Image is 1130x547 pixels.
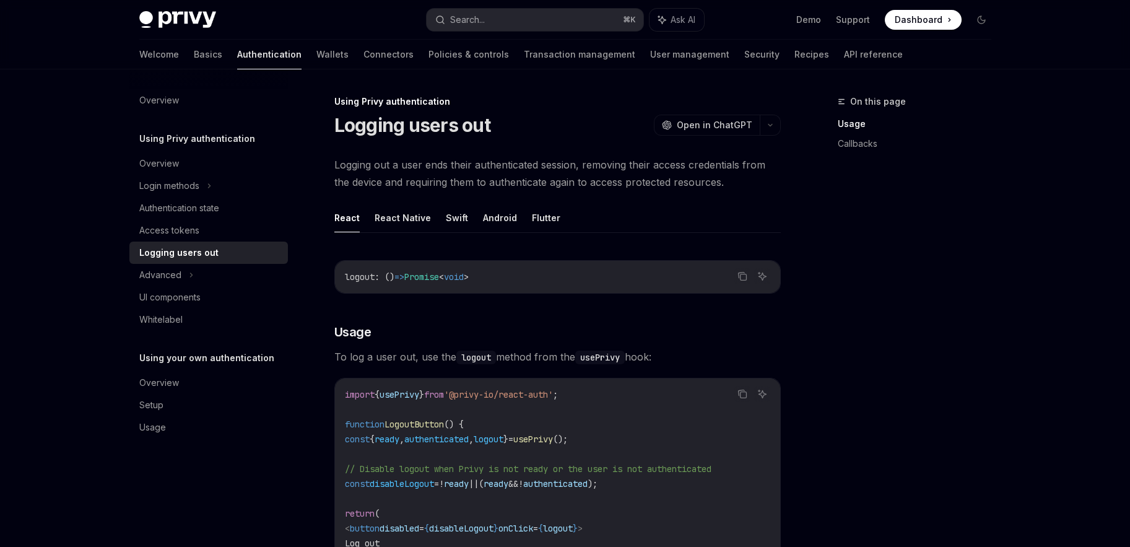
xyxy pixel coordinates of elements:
div: Whitelabel [139,312,183,327]
span: return [345,508,375,519]
a: Security [744,40,780,69]
span: disableLogout [370,478,434,489]
span: () { [444,419,464,430]
button: Open in ChatGPT [654,115,760,136]
a: Overview [129,372,288,394]
a: API reference [844,40,903,69]
div: Setup [139,398,163,413]
span: : () [375,271,394,282]
div: Search... [450,12,485,27]
span: ); [588,478,598,489]
div: Usage [139,420,166,435]
button: Search...⌘K [427,9,643,31]
h5: Using your own authentication [139,351,274,365]
button: Ask AI [754,386,770,402]
div: Authentication state [139,201,219,216]
span: = [533,523,538,534]
a: Basics [194,40,222,69]
span: authenticated [523,478,588,489]
a: Welcome [139,40,179,69]
span: logout [474,434,503,445]
span: Usage [334,323,372,341]
span: { [424,523,429,534]
span: '@privy-io/react-auth' [444,389,553,400]
div: Overview [139,93,179,108]
span: , [399,434,404,445]
button: Copy the contents from the code block [734,386,750,402]
span: const [345,478,370,489]
span: && [508,478,518,489]
span: // Disable logout when Privy is not ready or the user is not authenticated [345,463,711,475]
span: LogoutButton [385,419,444,430]
span: ( [479,478,484,489]
span: button [350,523,380,534]
a: Whitelabel [129,309,288,331]
a: Overview [129,89,288,112]
span: ( [375,508,380,519]
span: logout [345,271,375,282]
span: = [434,478,439,489]
a: Logging users out [129,242,288,264]
a: Transaction management [524,40,635,69]
span: usePrivy [380,389,419,400]
span: = [419,523,424,534]
span: ready [375,434,399,445]
span: } [503,434,508,445]
div: Access tokens [139,223,199,238]
a: Demo [796,14,821,26]
span: usePrivy [513,434,553,445]
span: } [493,523,498,534]
span: ! [518,478,523,489]
a: Overview [129,152,288,175]
span: > [578,523,583,534]
a: Setup [129,394,288,416]
span: disableLogout [429,523,493,534]
span: => [394,271,404,282]
a: Wallets [316,40,349,69]
a: Access tokens [129,219,288,242]
button: Toggle dark mode [971,10,991,30]
span: Dashboard [895,14,942,26]
span: ! [439,478,444,489]
span: onClick [498,523,533,534]
button: React Native [375,203,431,232]
a: Dashboard [885,10,962,30]
div: Logging users out [139,245,219,260]
code: usePrivy [575,351,625,364]
a: Support [836,14,870,26]
span: > [464,271,469,282]
span: Ask AI [671,14,695,26]
h5: Using Privy authentication [139,131,255,146]
div: Using Privy authentication [334,95,781,108]
img: dark logo [139,11,216,28]
div: Login methods [139,178,199,193]
a: Connectors [363,40,414,69]
a: Recipes [794,40,829,69]
span: authenticated [404,434,469,445]
button: Android [483,203,517,232]
a: Usage [838,114,1001,134]
span: { [538,523,543,534]
button: Swift [446,203,468,232]
span: ready [484,478,508,489]
div: Advanced [139,268,181,282]
button: Copy the contents from the code block [734,268,750,284]
span: import [345,389,375,400]
span: } [419,389,424,400]
a: Authentication state [129,197,288,219]
span: To log a user out, use the method from the hook: [334,348,781,365]
span: Logging out a user ends their authenticated session, removing their access credentials from the d... [334,156,781,191]
span: logout [543,523,573,534]
button: Ask AI [650,9,704,31]
span: ready [444,478,469,489]
span: function [345,419,385,430]
button: Ask AI [754,268,770,284]
a: Usage [129,416,288,439]
span: disabled [380,523,419,534]
a: Authentication [237,40,302,69]
span: Promise [404,271,439,282]
span: || [469,478,479,489]
span: (); [553,434,568,445]
span: from [424,389,444,400]
div: Overview [139,156,179,171]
